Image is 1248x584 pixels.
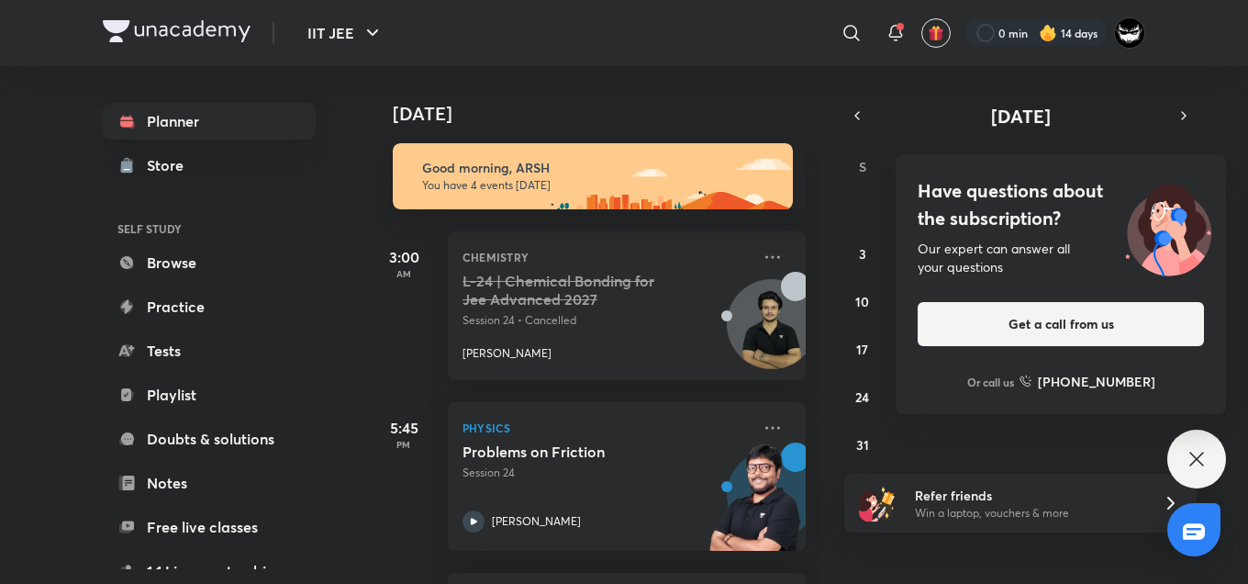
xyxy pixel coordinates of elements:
[103,213,316,244] h6: SELF STUDY
[728,289,816,377] img: Avatar
[103,20,251,47] a: Company Logo
[859,485,896,522] img: referral
[859,158,866,175] abbr: Sunday
[859,245,866,263] abbr: August 3, 2025
[103,244,316,281] a: Browse
[462,417,751,439] p: Physics
[855,388,869,406] abbr: August 24, 2025
[103,376,316,413] a: Playlist
[462,443,691,461] h5: Problems on Friction
[103,465,316,501] a: Notes
[147,154,195,176] div: Store
[856,436,869,454] abbr: August 31, 2025
[296,15,395,51] button: IIT JEE
[103,103,316,140] a: Planner
[492,513,581,530] p: [PERSON_NAME]
[848,239,877,268] button: August 3, 2025
[856,341,868,358] abbr: August 17, 2025
[855,293,869,310] abbr: August 10, 2025
[103,20,251,42] img: Company Logo
[1110,177,1226,276] img: ttu_illustration_new.svg
[928,25,944,41] img: avatar
[422,160,776,176] h6: Good morning, ARSH
[422,178,776,193] p: You have 4 events [DATE]
[915,505,1141,522] p: Win a laptop, vouchers & more
[1038,372,1155,391] h6: [PHONE_NUMBER]
[367,439,440,450] p: PM
[991,104,1051,129] span: [DATE]
[848,430,877,459] button: August 31, 2025
[915,486,1141,505] h6: Refer friends
[705,443,806,569] img: unacademy
[921,18,951,48] button: avatar
[393,103,824,125] h4: [DATE]
[462,465,751,481] p: Session 24
[918,240,1204,276] div: Our expert can answer all your questions
[462,312,751,329] p: Session 24 • Cancelled
[462,246,751,268] p: Chemistry
[367,246,440,268] h5: 3:00
[1114,17,1145,49] img: ARSH
[918,177,1204,232] h4: Have questions about the subscription?
[103,147,316,184] a: Store
[462,272,691,309] h5: L-24 | Chemical Bonding for Jee Advanced 2027
[393,143,793,209] img: morning
[103,332,316,369] a: Tests
[967,374,1014,390] p: Or call us
[918,302,1204,346] button: Get a call from us
[870,103,1171,129] button: [DATE]
[848,334,877,364] button: August 17, 2025
[103,509,316,545] a: Free live classes
[848,286,877,316] button: August 10, 2025
[462,345,552,362] p: [PERSON_NAME]
[103,421,316,457] a: Doubts & solutions
[367,417,440,439] h5: 5:45
[103,288,316,325] a: Practice
[1039,24,1057,42] img: streak
[848,382,877,411] button: August 24, 2025
[367,268,440,279] p: AM
[1020,372,1155,391] a: [PHONE_NUMBER]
